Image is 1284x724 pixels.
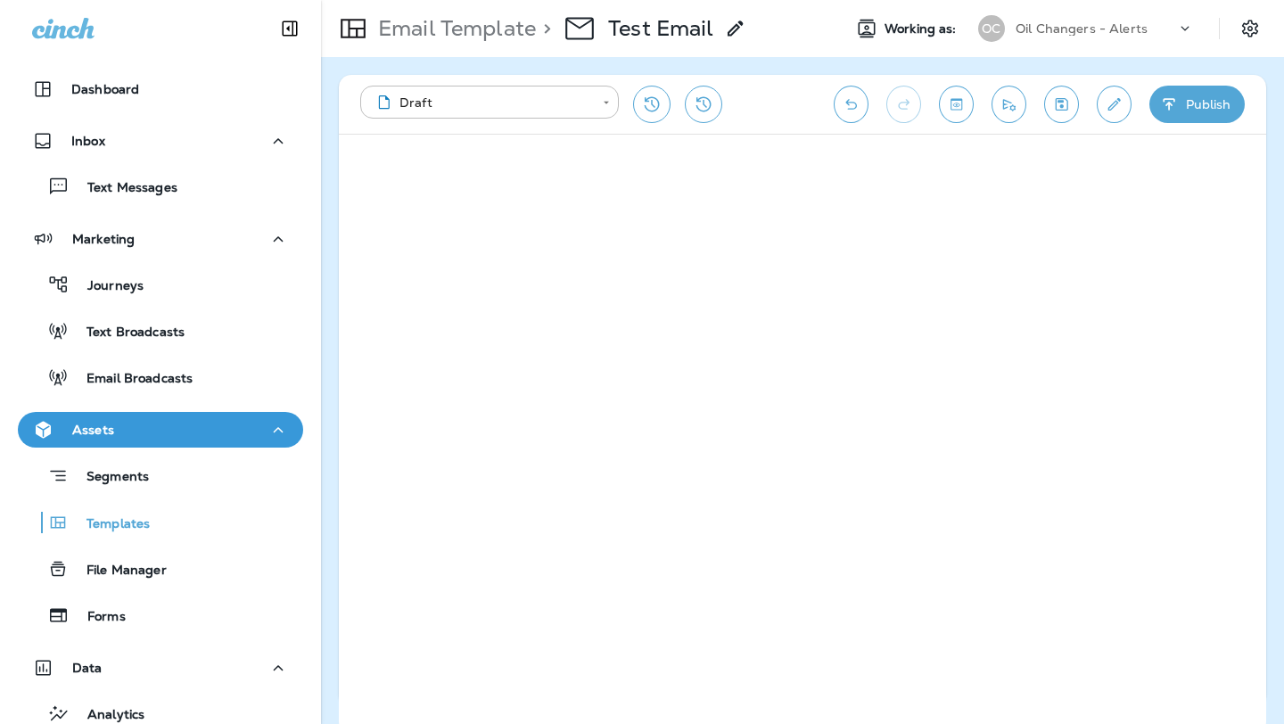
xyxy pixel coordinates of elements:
p: Inbox [71,134,105,148]
p: Journeys [70,278,144,295]
button: Edit details [1097,86,1132,123]
p: Segments [69,469,149,487]
p: Dashboard [71,82,139,96]
button: Publish [1149,86,1245,123]
button: Settings [1234,12,1266,45]
p: Text Broadcasts [69,325,185,341]
p: Oil Changers - Alerts [1016,21,1148,36]
button: View Changelog [685,86,722,123]
p: > [536,15,551,42]
button: Data [18,650,303,686]
p: Data [72,661,103,675]
button: Journeys [18,266,303,303]
button: Templates [18,504,303,541]
button: Inbox [18,123,303,159]
button: Save [1044,86,1079,123]
p: Email Template [371,15,536,42]
div: OC [978,15,1005,42]
button: Segments [18,457,303,495]
button: Restore from previous version [633,86,671,123]
p: File Manager [69,563,167,580]
p: Test Email [608,15,713,42]
p: Text Messages [70,180,177,197]
p: Forms [70,609,126,626]
button: Undo [834,86,868,123]
button: Text Messages [18,168,303,205]
span: Working as: [885,21,960,37]
button: Send test email [992,86,1026,123]
p: Templates [69,516,150,533]
button: Text Broadcasts [18,312,303,350]
button: Collapse Sidebar [265,11,315,46]
p: Assets [72,423,114,437]
p: Analytics [70,707,144,724]
button: Email Broadcasts [18,358,303,396]
button: Marketing [18,221,303,257]
button: Forms [18,596,303,634]
div: Draft [373,94,590,111]
button: Toggle preview [939,86,974,123]
button: Assets [18,412,303,448]
p: Marketing [72,232,135,246]
p: Email Broadcasts [69,371,193,388]
button: File Manager [18,550,303,588]
button: Dashboard [18,71,303,107]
